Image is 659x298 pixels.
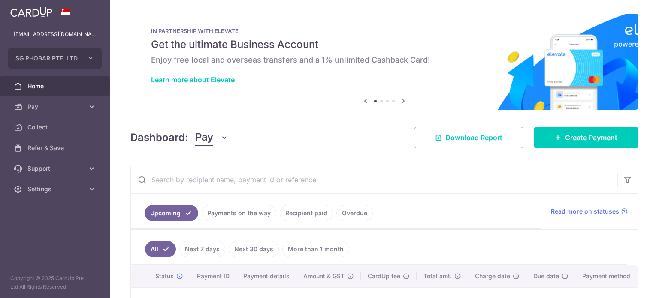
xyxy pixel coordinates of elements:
iframe: Opens a widget where you can find more information [604,272,650,294]
h6: Enjoy free local and overseas transfers and a 1% unlimited Cashback Card! [151,55,618,65]
span: CardUp fee [368,272,400,280]
h5: Get the ultimate Business Account [151,38,618,51]
span: Pay [27,102,84,111]
th: Payment ID [190,265,236,287]
a: Read more on statuses [551,207,628,216]
a: Upcoming [145,205,198,221]
span: Amount & GST [303,272,345,280]
a: Download Report [414,127,523,148]
span: Pay [195,129,213,146]
img: CardUp [10,7,52,17]
span: Home [27,82,84,90]
span: SG PHOBAR PTE. LTD. [15,54,79,63]
a: Recipient paid [280,205,333,221]
span: Due date [533,272,559,280]
img: Renovation banner [130,14,638,110]
span: Support [27,164,84,173]
input: Search by recipient name, payment id or reference [131,166,617,193]
button: SG PHOBAR PTE. LTD. [8,48,102,69]
p: IN PARTNERSHIP WITH ELEVATE [151,27,618,34]
span: Collect [27,123,84,132]
span: Status [155,272,174,280]
a: Learn more about Elevate [151,75,235,84]
a: Next 30 days [229,241,279,257]
span: Create Payment [565,132,617,143]
a: All [145,241,176,257]
span: Total amt. [423,272,452,280]
h4: Dashboard: [130,130,188,145]
button: Pay [195,129,228,146]
span: Charge date [475,272,510,280]
a: More than 1 month [282,241,349,257]
span: Settings [27,185,84,193]
span: Download Report [445,132,502,143]
a: Next 7 days [179,241,225,257]
a: Create Payment [534,127,638,148]
a: Overdue [336,205,373,221]
a: Payments on the way [202,205,276,221]
p: [EMAIL_ADDRESS][DOMAIN_NAME] [14,30,96,39]
th: Payment details [236,265,296,287]
span: Refer & Save [27,144,84,152]
th: Payment method [575,265,641,287]
span: Read more on statuses [551,207,619,216]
